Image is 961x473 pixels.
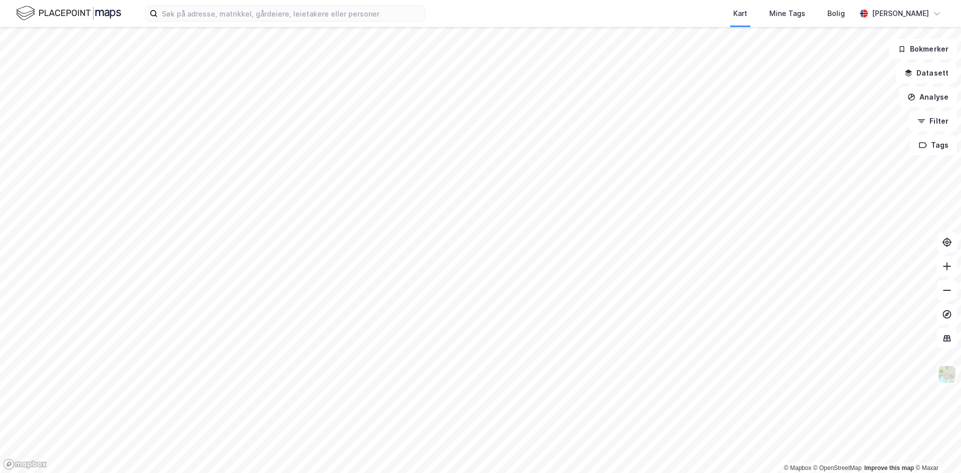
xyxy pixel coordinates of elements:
[769,8,805,20] div: Mine Tags
[733,8,747,20] div: Kart
[827,8,845,20] div: Bolig
[16,5,121,22] img: logo.f888ab2527a4732fd821a326f86c7f29.svg
[158,6,425,21] input: Søk på adresse, matrikkel, gårdeiere, leietakere eller personer
[911,425,961,473] iframe: Chat Widget
[911,425,961,473] div: Kontrollprogram for chat
[872,8,929,20] div: [PERSON_NAME]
